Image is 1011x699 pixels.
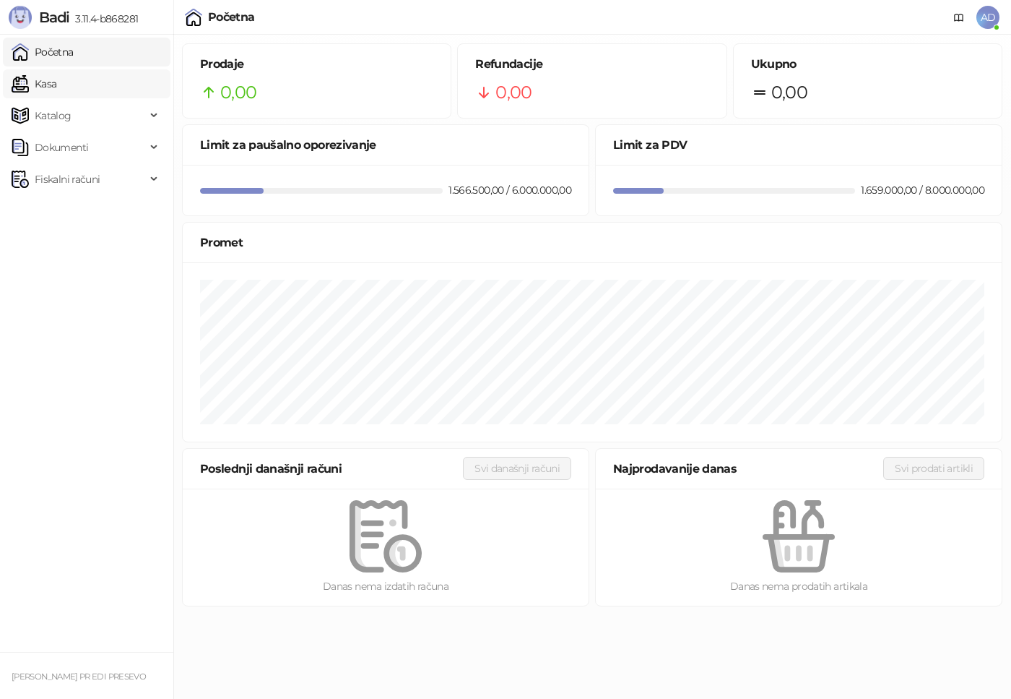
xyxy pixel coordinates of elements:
button: Svi današnji računi [463,457,571,480]
div: Danas nema prodatih artikala [619,578,979,594]
div: Najprodavanije danas [613,460,883,478]
small: [PERSON_NAME] PR EDI PRESEVO [12,672,146,682]
div: Promet [200,233,984,252]
span: 0,00 [220,79,256,106]
a: Dokumentacija [947,6,971,29]
span: AD [976,6,999,29]
h5: Refundacije [475,56,708,73]
span: Dokumenti [35,133,88,162]
span: 0,00 [495,79,531,106]
div: Limit za PDV [613,136,984,154]
div: Poslednji današnji računi [200,460,463,478]
div: Limit za paušalno oporezivanje [200,136,571,154]
span: Fiskalni računi [35,165,100,194]
div: Početna [208,12,255,23]
div: 1.566.500,00 / 6.000.000,00 [446,182,574,198]
span: 3.11.4-b868281 [69,12,138,25]
span: Katalog [35,101,71,130]
a: Početna [12,38,74,67]
div: 1.659.000,00 / 8.000.000,00 [858,182,987,198]
img: Logo [9,6,32,29]
h5: Prodaje [200,56,433,73]
div: Danas nema izdatih računa [206,578,565,594]
span: 0,00 [771,79,807,106]
span: Badi [39,9,69,26]
a: Kasa [12,69,56,98]
button: Svi prodati artikli [883,457,984,480]
h5: Ukupno [751,56,984,73]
